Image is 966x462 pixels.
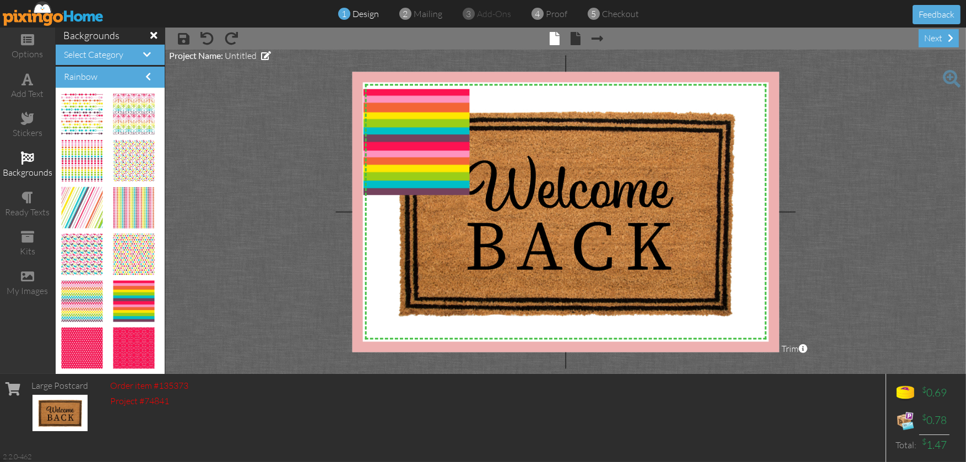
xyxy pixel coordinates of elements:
img: points-icon.png [894,382,916,404]
img: expense-icon.png [894,410,916,432]
div: Order item #135373 [110,379,188,392]
img: 20181002-165740-2acfbbc4-250.jpg [113,234,154,275]
span: add-ons [477,8,511,19]
img: 20181002-165627-b5e673ad-250.jpg [113,94,154,135]
div: next [919,29,959,47]
div: Project #74841 [110,395,188,407]
img: 20181002-165638-805e3e02-250.jpg [113,140,154,182]
span: Trim [782,343,807,355]
td: Total: [892,434,919,455]
span: 4 [535,8,540,20]
span: checkout [602,8,639,19]
span: proof [546,8,567,19]
td: 0.69 [919,379,949,407]
span: Untitled [225,50,257,61]
td: 0.78 [919,407,949,434]
span: Project Name: [169,50,223,61]
span: 1 [342,8,347,20]
img: 20181002-165634-48c65b0a-250.jpg [61,140,102,182]
img: 20181002-165732-955dddba-250.jpg [113,187,154,229]
div: 2.2.0-462 [3,452,31,461]
span: 5 [591,8,596,20]
img: pixingo logo [3,1,104,26]
sup: $ [922,412,926,422]
img: 20181002-165621-023ccf22-250.jpg [113,281,154,322]
div: Large Postcard [31,379,88,392]
img: 20181002-165650-2d312a20-250.jpg [61,328,102,369]
img: 20181002-165713-32163918-250.jpg [113,328,154,369]
a: Select Category [64,49,123,60]
span: 2 [403,8,408,20]
h4: backgrounds [63,30,157,41]
img: 135373-1-1757001070742-66ee5054a6aa2dd1-qa.jpg [32,395,88,431]
img: 20181002-165642-a1f64703-250.jpg [61,94,102,135]
img: 20181002-165631-f582b427-250.jpg [61,187,102,229]
img: 20181002-165736-23513a28-250.jpg [61,234,102,275]
a: Rainbow [64,71,97,82]
img: 20181002-165621-023ccf22-original.jpg [363,89,470,195]
sup: $ [922,385,926,394]
button: Feedback [913,5,960,24]
span: mailing [414,8,442,19]
td: 1.47 [919,434,949,455]
sup: $ [922,437,926,446]
img: 20181002-165727-26f43e6d-250.jpg [61,281,102,322]
span: design [352,8,379,19]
